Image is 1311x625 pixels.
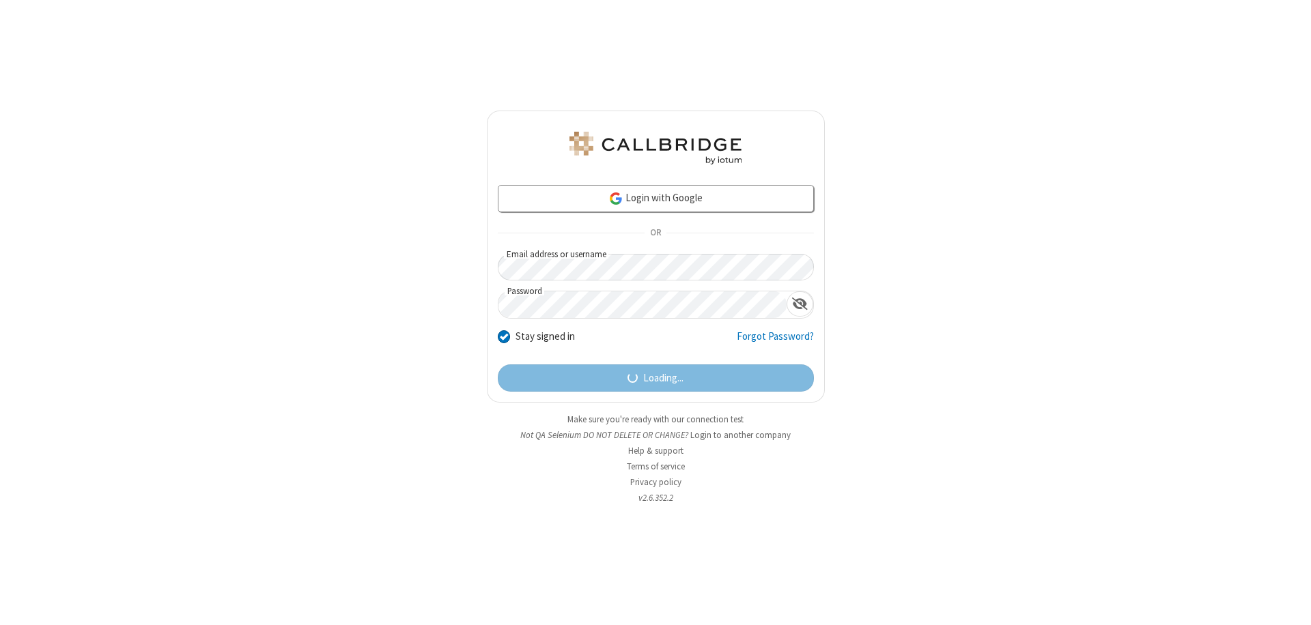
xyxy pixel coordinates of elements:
input: Email address or username [498,254,814,280]
img: QA Selenium DO NOT DELETE OR CHANGE [567,132,744,164]
a: Forgot Password? [737,329,814,355]
img: google-icon.png [608,191,623,206]
iframe: Chat [1277,590,1301,615]
li: Not QA Selenium DO NOT DELETE OR CHANGE? [487,428,825,441]
a: Login with Google [498,185,814,212]
span: OR [645,224,666,243]
button: Login to another company [690,428,791,441]
label: Stay signed in [516,329,575,345]
input: Password [498,291,787,318]
a: Help & support [628,445,683,456]
div: Show password [787,291,813,317]
button: Loading... [498,364,814,392]
li: v2.6.352.2 [487,491,825,504]
span: Loading... [643,370,683,386]
a: Terms of service [627,461,685,472]
a: Privacy policy [630,476,681,488]
a: Make sure you're ready with our connection test [567,413,744,425]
